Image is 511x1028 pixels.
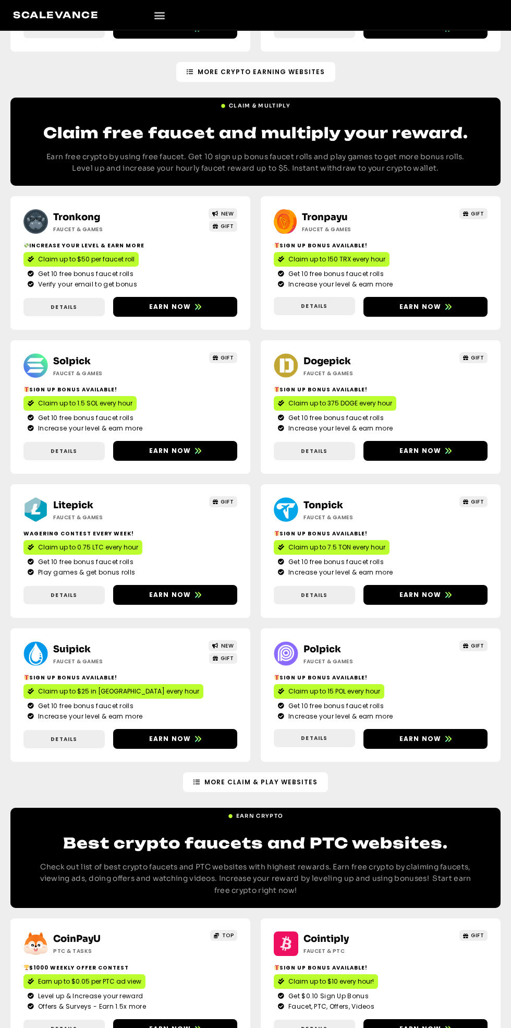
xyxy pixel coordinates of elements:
h2: Faucet & Games [53,369,166,377]
span: GIFT [221,498,234,506]
a: Claim up to 7.5 TON every hour [274,540,390,555]
span: Claim up to 7.5 TON every hour [288,543,385,552]
a: GIFT [459,640,488,651]
span: Get 10 free bonus faucet rolls [286,701,384,711]
h2: Increase your level & earn more [23,242,237,249]
span: Increase your level & earn more [286,568,393,577]
a: GIFT [459,930,488,941]
span: GIFT [471,642,484,650]
span: Details [301,591,327,599]
a: Details [23,298,105,316]
span: Earn now [149,302,191,312]
h2: Faucet & Games [303,369,416,377]
span: Details [301,302,327,310]
span: Increase your level & earn more [35,424,142,433]
h2: Best crypto faucets and PTC websites. [36,833,475,853]
span: Get 10 free bonus faucet rolls [35,557,133,567]
h2: Sign Up Bonus Available! [23,674,237,682]
span: Earn now [399,446,442,456]
span: Earn now [399,302,442,312]
p: Earn free crypto by using free faucet. Get 10 sign up bonus faucet rolls and play games to get mo... [36,151,475,174]
h2: Faucet & Games [53,513,166,521]
img: 🎁 [24,675,29,680]
h2: Sign Up Bonus Available! [274,530,488,537]
a: Tronpayu [302,211,348,223]
div: Menu Toggle [151,6,168,23]
a: Earn now [113,585,237,605]
a: Suipick [53,643,91,655]
span: Claim up to $25 in [GEOGRAPHIC_DATA] every hour [38,687,199,696]
h2: $1000 Weekly Offer contest [23,964,237,972]
span: More Crypto Earning Websites [198,67,325,77]
a: Claim up to 150 TRX every hour [274,252,390,267]
span: Claim up to 1.5 SOL every hour [38,399,132,408]
img: 🎁 [274,387,279,392]
a: Details [23,586,105,604]
span: Earn Crypto [236,812,283,820]
span: Get 10 free bonus faucet rolls [35,701,133,711]
a: Earn Crypto [228,808,283,820]
span: Details [51,735,77,743]
img: 🏆 [24,965,29,970]
a: Details [23,442,105,460]
span: Faucet, PTC, Offers, Videos [286,1002,374,1011]
a: GIFT [459,208,488,219]
a: Claim up to $25 in [GEOGRAPHIC_DATA] every hour [23,684,203,699]
span: GIFT [221,222,234,230]
a: GIFT [459,352,488,363]
a: Earn now [363,729,488,749]
span: Earn now [149,590,191,600]
h2: Faucet & PTC [303,947,416,955]
a: TOP [210,930,237,941]
a: Earn now [363,441,488,461]
a: Claim up to 1.5 SOL every hour [23,396,137,411]
span: GIFT [221,354,234,362]
span: Claim & Multiply [229,102,290,110]
h2: Faucet & Games [53,658,166,665]
img: 🎁 [274,675,279,680]
span: NEW [221,210,234,218]
a: Solpick [53,355,91,367]
span: Earn now [149,446,191,456]
a: More Claim & Play Websites [183,772,328,792]
a: More Crypto Earning Websites [176,62,335,82]
a: Earn now [113,729,237,749]
h2: Faucet & Games [303,513,416,521]
h2: Sign Up Bonus Available! [274,674,488,682]
img: 🎁 [274,965,279,970]
span: TOP [222,931,234,939]
a: Claim up to $10 every hour! [274,974,378,989]
span: Get $0.10 Sign Up Bonus [286,991,369,1001]
a: Claim up to 15 POL every hour [274,684,384,699]
a: GIFT [209,221,238,232]
a: GIFT [209,653,238,664]
span: GIFT [471,210,484,218]
span: GIFT [471,931,484,939]
a: Earn now [113,297,237,317]
h2: Faucet & Games [53,225,166,233]
a: Earn now [363,297,488,317]
span: GIFT [471,498,484,506]
img: 💸 [24,243,29,248]
a: Details [274,729,355,747]
a: Earn now [363,585,488,605]
span: Get 10 free bonus faucet rolls [286,413,384,423]
img: 🎁 [274,243,279,248]
a: Details [274,586,355,604]
h2: Claim free faucet and multiply your reward. [36,123,475,143]
span: Verify your email to get bonus [35,280,137,289]
a: Dogepick [303,355,351,367]
span: Earn up to $0.05 per PTC ad view [38,977,141,986]
a: GIFT [209,496,238,507]
span: Claim up to $10 every hour! [288,977,374,986]
img: 🎁 [274,531,279,536]
a: Tronkong [53,211,100,223]
a: GIFT [209,352,238,363]
span: Earn now [399,734,442,744]
span: Claim up to 150 TRX every hour [288,255,385,264]
p: Check out list of best crypto faucets and PTC websites with highest rewards. Earn free crypto by ... [36,861,475,896]
a: Claim & Multiply [221,98,290,110]
span: Claim up to $50 per faucet roll [38,255,135,264]
a: Details [274,442,355,460]
span: Play games & get bonus rolls [35,568,135,577]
